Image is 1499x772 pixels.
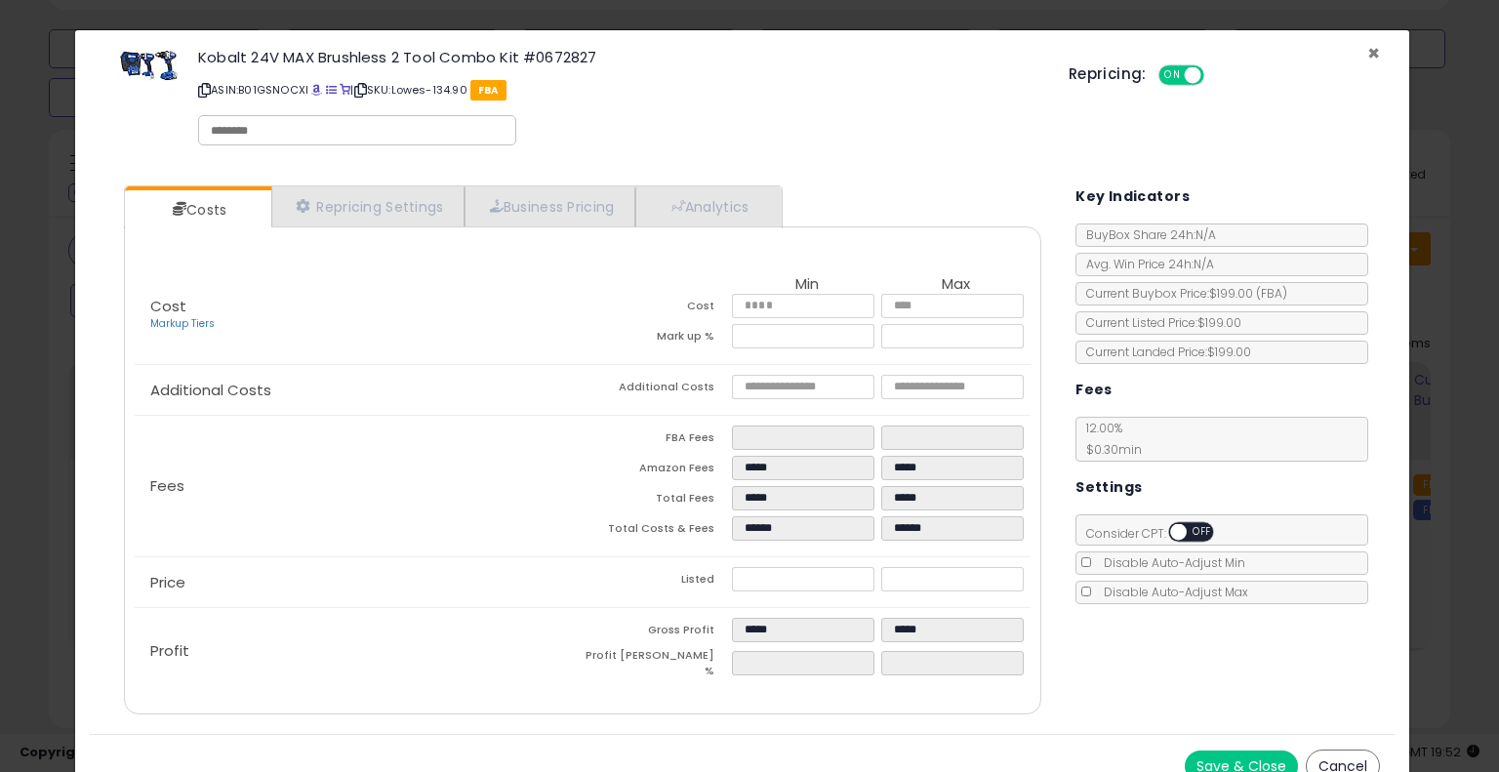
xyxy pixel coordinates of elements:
[125,190,269,229] a: Costs
[271,186,465,226] a: Repricing Settings
[1200,67,1232,84] span: OFF
[135,478,583,494] p: Fees
[1075,475,1142,500] h5: Settings
[1069,66,1147,82] h5: Repricing:
[135,575,583,590] p: Price
[881,276,1031,294] th: Max
[340,82,350,98] a: Your listing only
[1076,226,1216,243] span: BuyBox Share 24h: N/A
[1209,285,1287,302] span: $199.00
[1076,314,1241,331] span: Current Listed Price: $199.00
[326,82,337,98] a: All offer listings
[1076,256,1214,272] span: Avg. Win Price 24h: N/A
[135,299,583,332] p: Cost
[470,80,506,101] span: FBA
[583,294,732,324] td: Cost
[583,426,732,456] td: FBA Fees
[1094,554,1245,571] span: Disable Auto-Adjust Min
[583,648,732,684] td: Profit [PERSON_NAME] %
[1094,584,1248,600] span: Disable Auto-Adjust Max
[1076,420,1142,458] span: 12.00 %
[1075,184,1190,209] h5: Key Indicators
[583,567,732,597] td: Listed
[583,324,732,354] td: Mark up %
[1076,285,1287,302] span: Current Buybox Price:
[732,276,881,294] th: Min
[135,643,583,659] p: Profit
[198,50,1039,64] h3: Kobalt 24V MAX Brushless 2 Tool Combo Kit #0672827
[1367,39,1380,67] span: ×
[583,375,732,405] td: Additional Costs
[583,618,732,648] td: Gross Profit
[1076,344,1251,360] span: Current Landed Price: $199.00
[583,456,732,486] td: Amazon Fees
[311,82,322,98] a: BuyBox page
[583,486,732,516] td: Total Fees
[635,186,780,226] a: Analytics
[119,50,178,81] img: 318xCv1z50L._SL60_.jpg
[1075,378,1113,402] h5: Fees
[465,186,635,226] a: Business Pricing
[1256,285,1287,302] span: ( FBA )
[1076,525,1239,542] span: Consider CPT:
[150,316,215,331] a: Markup Tiers
[135,383,583,398] p: Additional Costs
[198,74,1039,105] p: ASIN: B01GSNOCXI | SKU: Lowes-134.90
[1076,441,1142,458] span: $0.30 min
[1160,67,1185,84] span: ON
[1187,524,1218,541] span: OFF
[583,516,732,547] td: Total Costs & Fees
